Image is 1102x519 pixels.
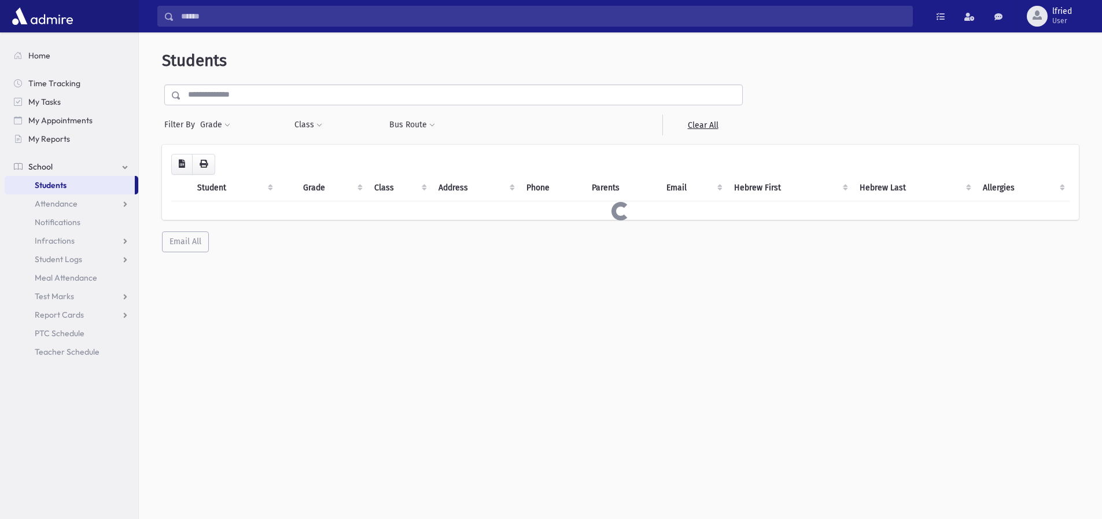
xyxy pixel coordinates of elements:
[35,235,75,246] span: Infractions
[164,119,200,131] span: Filter By
[976,175,1070,201] th: Allergies
[171,154,193,175] button: CSV
[585,175,659,201] th: Parents
[35,254,82,264] span: Student Logs
[5,287,138,305] a: Test Marks
[28,134,70,144] span: My Reports
[367,175,432,201] th: Class
[28,115,93,126] span: My Appointments
[5,111,138,130] a: My Appointments
[28,78,80,89] span: Time Tracking
[389,115,436,135] button: Bus Route
[35,291,74,301] span: Test Marks
[5,305,138,324] a: Report Cards
[35,310,84,320] span: Report Cards
[519,175,585,201] th: Phone
[5,194,138,213] a: Attendance
[1052,7,1072,16] span: lfried
[5,268,138,287] a: Meal Attendance
[35,347,99,357] span: Teacher Schedule
[190,175,278,201] th: Student
[28,161,53,172] span: School
[35,328,84,338] span: PTC Schedule
[174,6,912,27] input: Search
[5,231,138,250] a: Infractions
[5,93,138,111] a: My Tasks
[162,51,227,70] span: Students
[9,5,76,28] img: AdmirePro
[200,115,231,135] button: Grade
[35,198,78,209] span: Attendance
[5,176,135,194] a: Students
[659,175,727,201] th: Email
[5,324,138,343] a: PTC Schedule
[5,343,138,361] a: Teacher Schedule
[35,273,97,283] span: Meal Attendance
[28,97,61,107] span: My Tasks
[5,157,138,176] a: School
[1052,16,1072,25] span: User
[192,154,215,175] button: Print
[5,213,138,231] a: Notifications
[727,175,852,201] th: Hebrew First
[853,175,976,201] th: Hebrew Last
[35,217,80,227] span: Notifications
[5,130,138,148] a: My Reports
[662,115,743,135] a: Clear All
[294,115,323,135] button: Class
[162,231,209,252] button: Email All
[28,50,50,61] span: Home
[5,46,138,65] a: Home
[296,175,367,201] th: Grade
[35,180,67,190] span: Students
[432,175,519,201] th: Address
[5,250,138,268] a: Student Logs
[5,74,138,93] a: Time Tracking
